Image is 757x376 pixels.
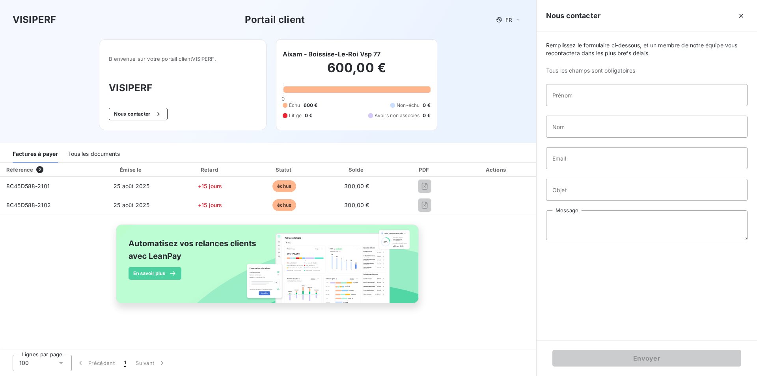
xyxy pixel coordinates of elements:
span: Échu [289,102,300,109]
span: FR [505,17,512,23]
button: Envoyer [552,350,741,367]
input: placeholder [546,147,748,169]
span: 0 € [423,112,430,119]
span: 600 € [304,102,318,109]
h3: VISIPERF [109,81,257,95]
h5: Nous contacter [546,10,600,21]
span: Non-échu [397,102,420,109]
span: 0 [282,95,285,102]
span: Tous les champs sont obligatoires [546,67,748,75]
input: placeholder [546,116,748,138]
div: Tous les documents [67,146,120,163]
div: Émise le [92,166,171,174]
div: Retard [174,166,246,174]
button: Précédent [72,355,119,371]
span: 25 août 2025 [114,202,149,208]
div: Solde [323,166,391,174]
span: +15 jours [198,183,222,189]
div: PDF [394,166,455,174]
div: Référence [6,166,33,173]
span: échue [272,180,296,192]
span: +15 jours [198,202,222,208]
span: 2 [36,166,43,173]
span: 1 [124,359,126,367]
span: 300,00 € [344,202,369,208]
input: placeholder [546,179,748,201]
span: Avoirs non associés [375,112,420,119]
span: 25 août 2025 [114,183,149,189]
h6: Aixam - Boissise-Le-Roi Vsp 77 [283,49,381,59]
button: Suivant [131,355,171,371]
span: Litige [289,112,302,119]
h3: VISIPERF [13,13,56,27]
span: 8C45D588-2102 [6,202,51,208]
div: Factures à payer [13,146,58,163]
input: placeholder [546,84,748,106]
h2: 600,00 € [283,60,431,84]
span: Remplissez le formulaire ci-dessous, et un membre de notre équipe vous recontactera dans les plus... [546,41,748,57]
button: 1 [119,355,131,371]
div: Statut [249,166,319,174]
div: Actions [459,166,535,174]
img: banner [109,220,427,317]
span: 100 [19,359,29,367]
span: 300,00 € [344,183,369,189]
span: Bienvenue sur votre portail client VISIPERF . [109,56,257,62]
span: 8C45D588-2101 [6,183,50,189]
span: 0 € [305,112,312,119]
button: Nous contacter [109,108,167,120]
h3: Portail client [245,13,305,27]
span: 0 € [423,102,430,109]
span: échue [272,199,296,211]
